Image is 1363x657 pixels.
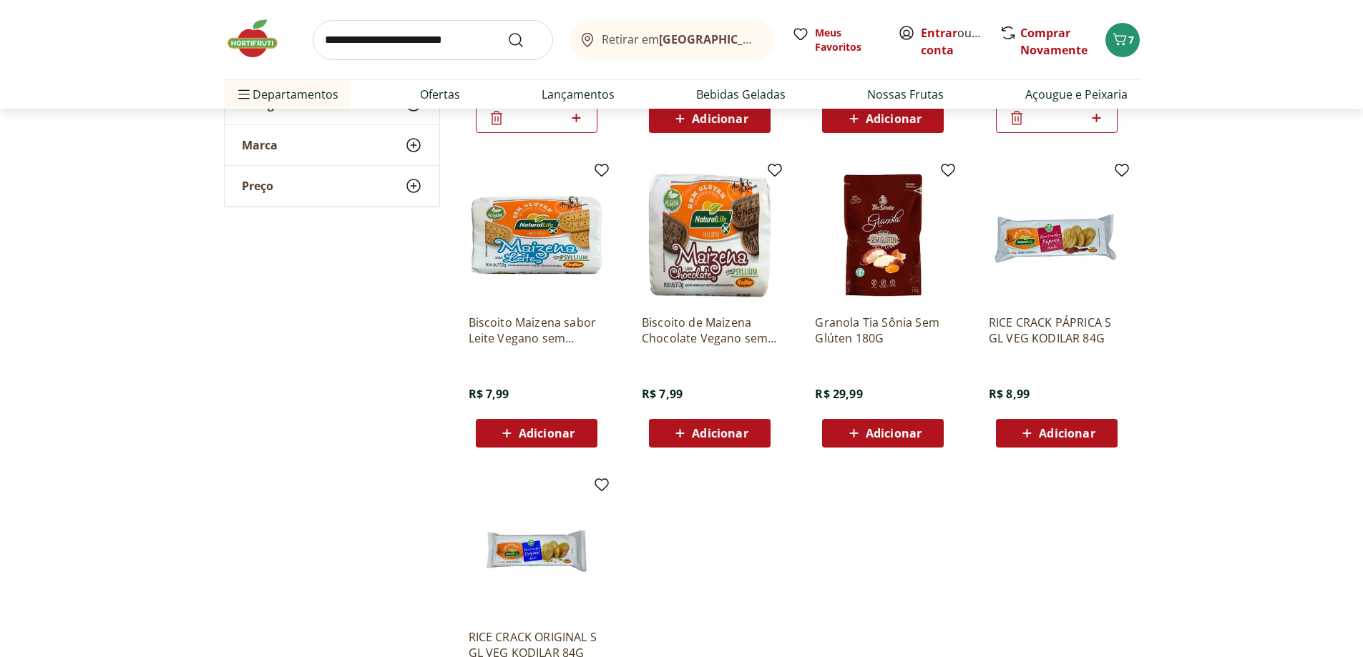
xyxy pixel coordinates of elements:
a: Nossas Frutas [867,86,944,103]
button: Carrinho [1105,23,1140,57]
span: R$ 8,99 [989,386,1030,402]
a: Meus Favoritos [792,26,881,54]
span: Departamentos [235,77,338,112]
img: Biscoito de Maizena Chocolate Vegano sem Glúten Kodilar 112g [642,167,778,303]
button: Submit Search [507,31,542,49]
button: Adicionar [649,104,771,133]
span: Retirar em [602,33,760,46]
span: Adicionar [519,428,575,439]
a: Ofertas [420,86,460,103]
img: RICE CRACK PÁPRICA S GL VEG KODILAR 84G [989,167,1125,303]
img: Granola Tia Sônia Sem Glúten 180G [815,167,951,303]
a: Comprar Novamente [1020,25,1088,58]
a: Biscoito Maizena sabor Leite Vegano sem Glúten Kodilar 112g [469,315,605,346]
span: 7 [1128,33,1134,46]
span: R$ 29,99 [815,386,862,402]
button: Adicionar [649,419,771,448]
input: search [313,20,553,60]
button: Adicionar [476,419,597,448]
a: Lançamentos [542,86,615,103]
img: Hortifruti [224,17,295,60]
button: Preço [225,166,439,206]
span: ou [921,24,985,59]
span: R$ 7,99 [469,386,509,402]
span: Adicionar [692,113,748,124]
span: Adicionar [692,428,748,439]
a: Entrar [921,25,957,41]
button: Retirar em[GEOGRAPHIC_DATA]/[GEOGRAPHIC_DATA] [570,20,775,60]
button: Menu [235,77,253,112]
span: R$ 7,99 [642,386,683,402]
b: [GEOGRAPHIC_DATA]/[GEOGRAPHIC_DATA] [659,31,900,47]
button: Adicionar [822,419,944,448]
img: RICE CRACK ORIGINAL S GL VEG KODILAR 84G [469,482,605,618]
button: Marca [225,125,439,165]
a: Criar conta [921,25,1000,58]
a: Açougue e Peixaria [1025,86,1128,103]
a: RICE CRACK PÁPRICA S GL VEG KODILAR 84G [989,315,1125,346]
a: Granola Tia Sônia Sem Glúten 180G [815,315,951,346]
span: Meus Favoritos [815,26,881,54]
span: Preço [242,179,273,193]
button: Adicionar [996,419,1118,448]
span: Adicionar [866,113,922,124]
span: Adicionar [866,428,922,439]
span: Adicionar [1039,428,1095,439]
button: Adicionar [822,104,944,133]
span: Marca [242,138,278,152]
a: Bebidas Geladas [696,86,786,103]
a: Biscoito de Maizena Chocolate Vegano sem Glúten Kodilar 112g [642,315,778,346]
img: Biscoito Maizena sabor Leite Vegano sem Glúten Kodilar 112g [469,167,605,303]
